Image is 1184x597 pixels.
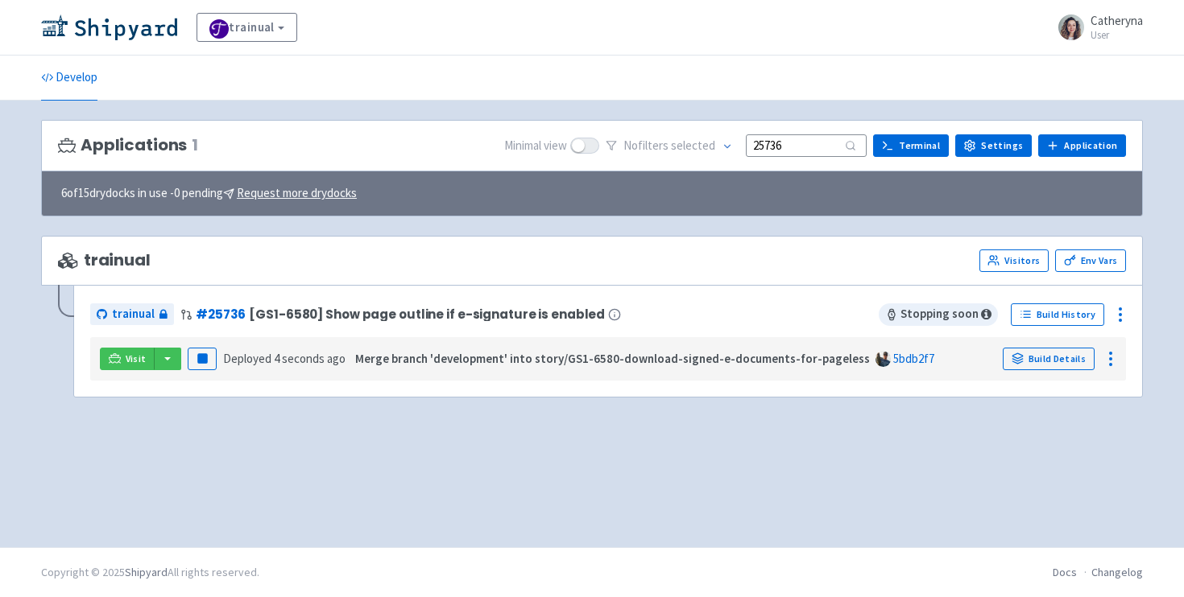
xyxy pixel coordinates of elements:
[58,251,151,270] span: trainual
[955,134,1032,157] a: Settings
[355,351,870,366] strong: Merge branch 'development' into story/GS1-6580-download-signed-e-documents-for-pageless
[112,305,155,323] span: trainual
[249,307,605,321] span: [GS1-6580] Show page outline if e-signature is enabled
[196,306,246,323] a: #25736
[1011,303,1104,326] a: Build History
[1053,565,1077,579] a: Docs
[1003,348,1095,370] a: Build Details
[100,348,155,370] a: Visit
[873,134,949,157] a: Terminal
[1049,14,1143,40] a: Catheryna User
[41,14,177,40] img: Shipyard logo
[41,564,259,581] div: Copyright © 2025 All rights reserved.
[223,351,346,366] span: Deployed
[126,352,147,365] span: Visit
[1091,565,1143,579] a: Changelog
[41,56,97,101] a: Develop
[90,303,174,325] a: trainual
[61,184,357,203] span: 6 of 15 drydocks in use - 0 pending
[237,185,357,200] u: Request more drydocks
[197,13,297,42] a: trainual
[1055,249,1126,272] a: Env Vars
[746,134,867,156] input: Search...
[1038,134,1126,157] a: Application
[274,351,346,366] time: 4 seconds ago
[504,137,567,155] span: Minimal view
[979,249,1049,272] a: Visitors
[623,137,715,155] span: No filter s
[188,348,217,370] button: Pause
[893,351,934,366] a: 5bdb2f7
[192,136,198,154] span: 1
[879,303,998,326] span: Stopping soon
[671,138,715,153] span: selected
[58,136,198,154] h3: Applications
[125,565,168,579] a: Shipyard
[1091,30,1143,40] small: User
[1091,13,1143,28] span: Catheryna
